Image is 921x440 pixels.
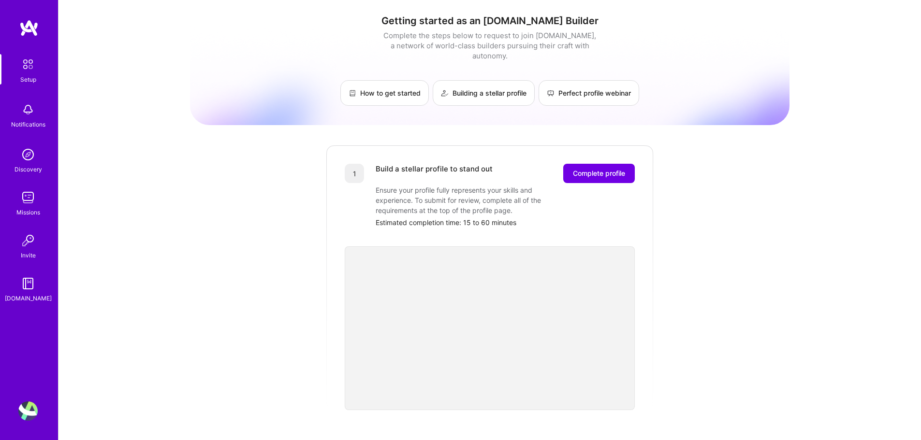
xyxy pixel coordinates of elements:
img: How to get started [349,89,356,97]
div: [DOMAIN_NAME] [5,293,52,303]
img: setup [18,54,38,74]
a: Perfect profile webinar [539,80,639,106]
div: Build a stellar profile to stand out [376,164,493,183]
img: discovery [18,145,38,164]
a: User Avatar [16,401,40,421]
div: Invite [21,250,36,260]
span: Complete profile [573,169,625,178]
img: Building a stellar profile [441,89,449,97]
a: How to get started [340,80,429,106]
img: guide book [18,274,38,293]
h1: Getting started as an [DOMAIN_NAME] Builder [190,15,789,27]
div: Notifications [11,119,45,129]
img: Perfect profile webinar [547,89,555,97]
div: Missions [16,207,40,217]
img: User Avatar [18,401,38,421]
a: Building a stellar profile [433,80,535,106]
iframe: video [345,246,635,410]
button: Complete profile [563,164,635,183]
div: Complete the steps below to request to join [DOMAIN_NAME], a network of world-class builders purs... [381,30,599,61]
img: Invite [18,231,38,250]
div: Estimated completion time: 15 to 60 minutes [376,217,635,227]
div: Discovery [15,164,42,174]
img: logo [19,19,39,37]
img: bell [18,100,38,119]
img: teamwork [18,188,38,207]
div: Setup [20,74,36,85]
div: 1 [345,164,364,183]
div: Ensure your profile fully represents your skills and experience. To submit for review, complete a... [376,185,569,215]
